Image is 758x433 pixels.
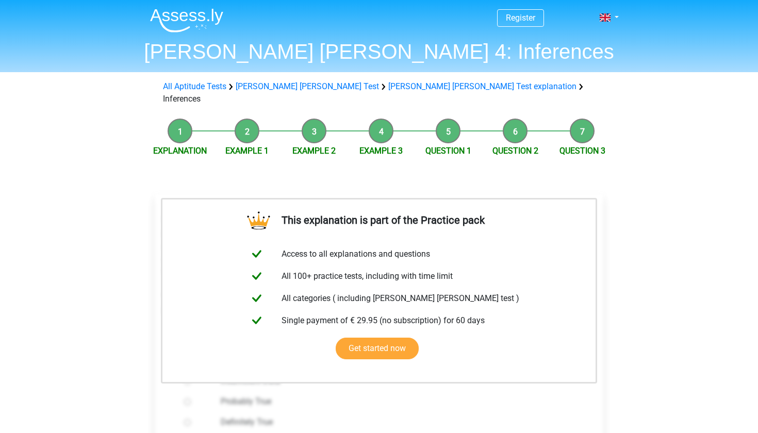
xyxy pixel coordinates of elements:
a: Get started now [336,338,419,359]
a: [PERSON_NAME] [PERSON_NAME] Test [236,81,379,91]
div: Inferences [159,80,599,105]
label: Definitely True [221,416,570,428]
a: Register [506,13,535,23]
a: Example 3 [359,146,403,156]
a: Question 3 [559,146,605,156]
a: All Aptitude Tests [163,81,226,91]
a: Example 1 [225,146,269,156]
a: Question 1 [425,146,471,156]
label: Probably True [221,395,570,408]
a: Example 2 [292,146,336,156]
a: [PERSON_NAME] [PERSON_NAME] Test explanation [388,81,576,91]
div: [PERSON_NAME] was always top of the class in math. She is still very good at math, but if she wan... [155,206,603,325]
a: Explanation [153,146,207,156]
img: Assessly [150,8,223,32]
h1: [PERSON_NAME] [PERSON_NAME] 4: Inferences [142,39,616,64]
a: Question 2 [492,146,538,156]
